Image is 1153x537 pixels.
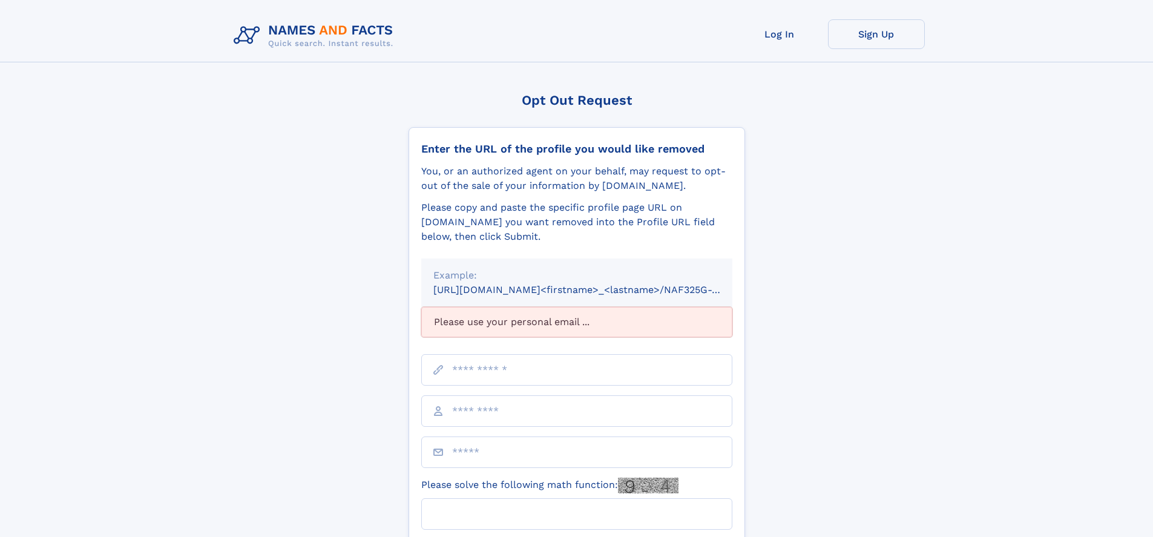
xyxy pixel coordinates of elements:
div: Enter the URL of the profile you would like removed [421,142,732,156]
div: Please use your personal email ... [421,307,732,337]
a: Log In [731,19,828,49]
small: [URL][DOMAIN_NAME]<firstname>_<lastname>/NAF325G-xxxxxxxx [433,284,755,295]
div: You, or an authorized agent on your behalf, may request to opt-out of the sale of your informatio... [421,164,732,193]
div: Opt Out Request [409,93,745,108]
a: Sign Up [828,19,925,49]
div: Please copy and paste the specific profile page URL on [DOMAIN_NAME] you want removed into the Pr... [421,200,732,244]
label: Please solve the following math function: [421,478,678,493]
div: Example: [433,268,720,283]
img: Logo Names and Facts [229,19,403,52]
